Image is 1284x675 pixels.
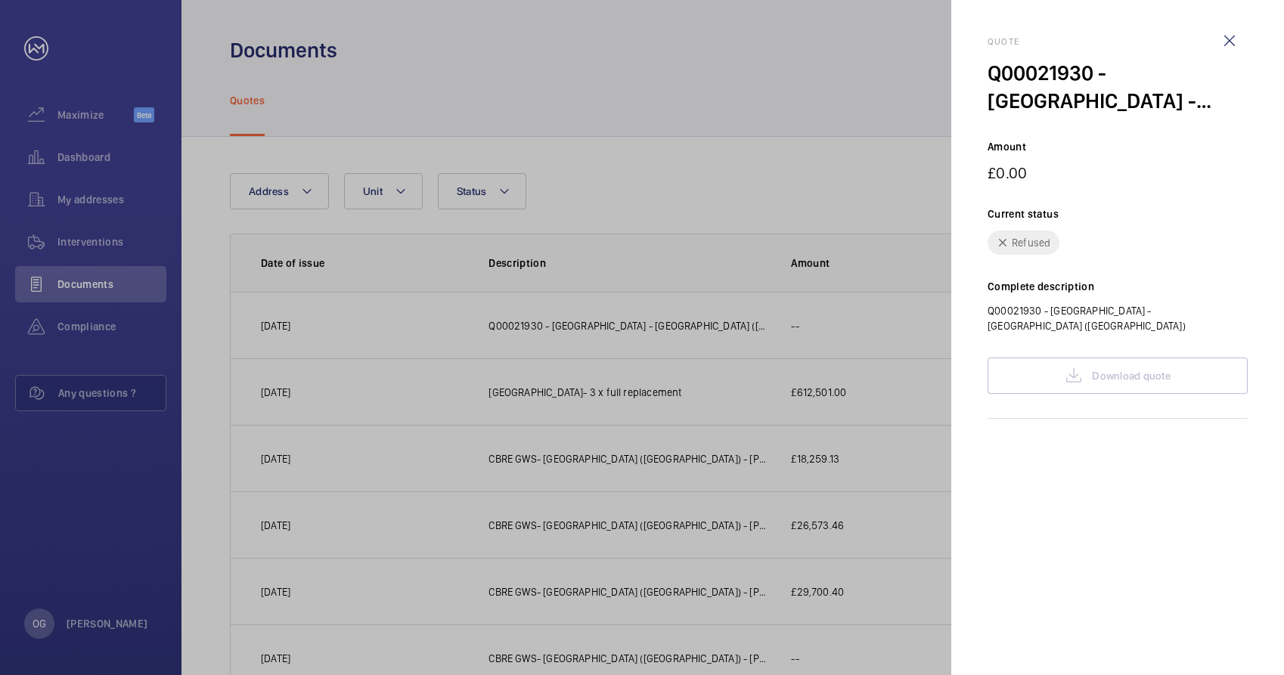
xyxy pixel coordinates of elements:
[988,279,1248,294] p: Complete description
[988,163,1248,182] p: £0.00
[988,139,1248,154] p: Amount
[988,36,1248,47] h2: Quote
[988,206,1248,221] p: Current status
[1012,235,1050,250] p: Refused
[988,303,1248,333] p: Q00021930 - [GEOGRAPHIC_DATA] - [GEOGRAPHIC_DATA] ([GEOGRAPHIC_DATA])
[988,59,1248,115] div: Q00021930 - [GEOGRAPHIC_DATA] - [GEOGRAPHIC_DATA] ([GEOGRAPHIC_DATA])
